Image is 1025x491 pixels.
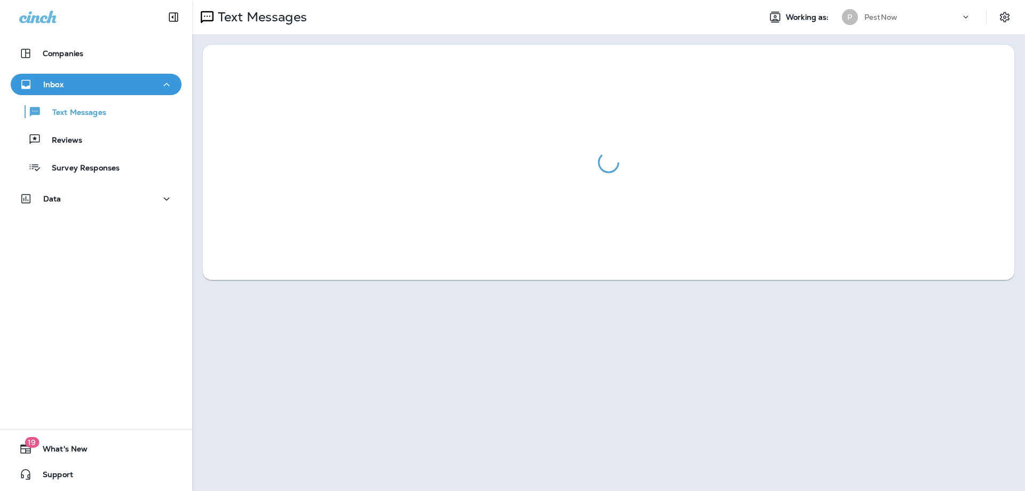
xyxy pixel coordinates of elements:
[42,108,106,118] p: Text Messages
[25,437,39,448] span: 19
[11,464,182,485] button: Support
[11,188,182,209] button: Data
[786,13,831,22] span: Working as:
[43,80,64,89] p: Inbox
[11,100,182,123] button: Text Messages
[32,445,88,457] span: What's New
[995,7,1014,27] button: Settings
[43,49,83,58] p: Companies
[11,438,182,459] button: 19What's New
[11,156,182,178] button: Survey Responses
[864,13,897,21] p: PestNow
[11,43,182,64] button: Companies
[41,136,82,146] p: Reviews
[11,74,182,95] button: Inbox
[43,194,61,203] p: Data
[842,9,858,25] div: P
[32,470,73,483] span: Support
[11,128,182,151] button: Reviews
[214,9,307,25] p: Text Messages
[41,163,120,174] p: Survey Responses
[159,6,188,28] button: Collapse Sidebar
